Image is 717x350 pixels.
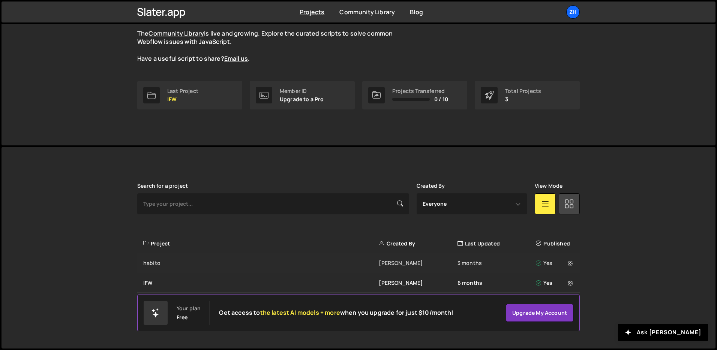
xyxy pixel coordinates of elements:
div: 3 months [457,259,536,267]
a: habito [PERSON_NAME] 3 months Yes [137,253,580,273]
input: Type your project... [137,193,409,214]
label: Created By [417,183,445,189]
div: Published [536,240,575,247]
div: 6 months [457,279,536,287]
a: Community Library [148,29,204,37]
div: [PERSON_NAME] [379,279,457,287]
div: Last Updated [457,240,536,247]
a: zh [566,5,580,19]
p: The is live and growing. Explore the curated scripts to solve common Webflow issues with JavaScri... [137,29,407,63]
div: Last Project [167,88,198,94]
a: Projects [300,8,324,16]
div: Project [143,240,379,247]
p: IFW [167,96,198,102]
div: Your plan [177,305,201,311]
h2: Get access to when you upgrade for just $10/month! [219,309,453,316]
div: Yes [536,279,575,287]
label: View Mode [535,183,562,189]
div: Member ID [280,88,324,94]
div: [PERSON_NAME] [379,259,457,267]
a: Email us [224,54,248,63]
a: IFW [PERSON_NAME] 6 months Yes [137,273,580,293]
div: habito [143,259,379,267]
span: 0 / 10 [434,96,448,102]
a: Last Project IFW [137,81,242,109]
p: Upgrade to a Pro [280,96,324,102]
div: IFW [143,279,379,287]
label: Search for a project [137,183,188,189]
a: behaq-code [PERSON_NAME] 11 months Yes [137,293,580,313]
div: Yes [536,259,575,267]
p: 3 [505,96,541,102]
a: Blog [410,8,423,16]
span: the latest AI models + more [260,308,340,317]
button: Ask [PERSON_NAME] [618,324,708,341]
div: Total Projects [505,88,541,94]
a: Upgrade my account [506,304,573,322]
a: Community Library [339,8,395,16]
div: Projects Transferred [392,88,448,94]
div: Created By [379,240,457,247]
div: Free [177,314,188,320]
